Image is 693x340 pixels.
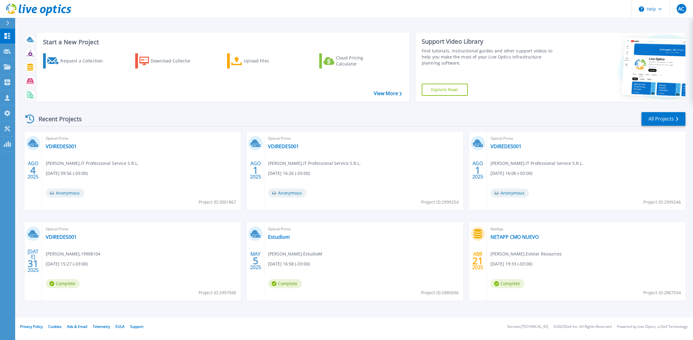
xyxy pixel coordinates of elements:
[490,226,682,232] span: NetApp
[268,135,459,142] span: Optical Prime
[268,279,302,288] span: Complete
[472,159,484,181] div: AGO 2025
[46,170,88,177] span: [DATE] 09:56 (-03:00)
[268,261,310,267] span: [DATE] 16:58 (-03:00)
[422,84,468,96] a: Explore Now!
[643,199,681,205] span: Project ID: 2999246
[268,170,310,177] span: [DATE] 16:26 (-03:00)
[46,143,77,149] a: VDIREDES001
[30,168,36,173] span: 4
[199,289,236,296] span: Project ID: 2997940
[115,324,125,329] a: EULA
[27,250,39,272] div: [DATE] 2025
[46,279,80,288] span: Complete
[490,188,529,198] span: Anonymous
[268,226,459,232] span: Optical Prime
[46,188,84,198] span: Anonymous
[422,48,561,66] div: Find tutorials, instructional guides and other support videos to help you make the most of your L...
[268,143,299,149] a: VDIREDES001
[199,199,236,205] span: Project ID: 3001867
[490,170,532,177] span: [DATE] 16:06 (-03:00)
[46,234,77,240] a: VDIREDES001
[268,234,290,240] a: Estudiom
[20,324,43,329] a: Privacy Policy
[67,324,87,329] a: Ads & Email
[130,324,143,329] a: Support
[23,112,90,126] div: Recent Projects
[421,199,459,205] span: Project ID: 2999254
[617,325,688,329] li: Powered by Live Optics, a Dell Technology
[250,159,261,181] div: AGO 2025
[490,135,682,142] span: Optical Prime
[46,251,100,257] span: [PERSON_NAME] , 19908104
[28,261,38,266] span: 31
[678,6,684,11] span: AC
[490,160,583,167] span: [PERSON_NAME] , IT Professional Service S.R.L.
[253,168,258,173] span: 1
[60,55,109,67] div: Request a Collection
[268,160,361,167] span: [PERSON_NAME] , IT Professional Service S.R.L.
[250,250,261,272] div: MAY 2025
[227,53,295,68] a: Upload Files
[46,261,88,267] span: [DATE] 15:27 (-03:00)
[490,261,532,267] span: [DATE] 19:33 (-03:00)
[244,55,292,67] div: Upload Files
[43,39,402,45] h3: Start a New Project
[643,289,681,296] span: Project ID: 2867554
[490,234,539,240] a: NETAPP CMO NUEVO
[336,55,384,67] div: Cloud Pricing Calculator
[422,38,561,45] div: Support Video Library
[27,159,39,181] div: AGO 2025
[374,91,402,96] a: View More
[46,135,237,142] span: Optical Prime
[268,188,306,198] span: Anonymous
[472,250,484,272] div: ABR 2025
[253,258,258,263] span: 5
[93,324,110,329] a: Telemetry
[43,53,111,68] a: Request a Collection
[554,325,611,329] li: © 2025 Dell Inc. All Rights Reserved
[421,289,459,296] span: Project ID: 2885696
[151,55,199,67] div: Download Collector
[490,143,521,149] a: VDIREDES001
[490,251,562,257] span: [PERSON_NAME] , Estelar Resources
[48,324,62,329] a: Cookies
[641,112,685,126] a: All Projects
[46,226,237,232] span: Optical Prime
[507,325,548,329] li: Version: [TECHNICAL_ID]
[135,53,203,68] a: Download Collector
[475,168,480,173] span: 1
[490,279,524,288] span: Complete
[46,160,139,167] span: [PERSON_NAME] , IT Professional Service S.R.L.
[319,53,387,68] a: Cloud Pricing Calculator
[268,251,322,257] span: [PERSON_NAME] , EstudioM
[472,258,483,263] span: 21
